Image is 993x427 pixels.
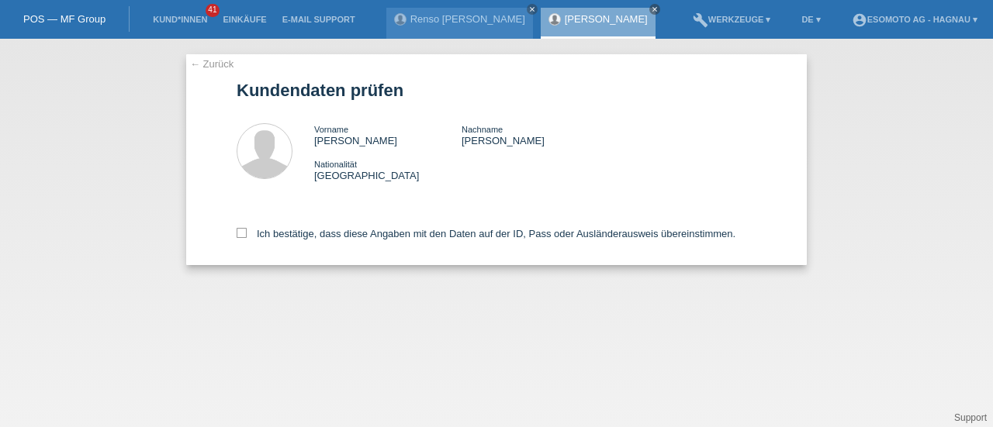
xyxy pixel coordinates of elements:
[794,15,828,24] a: DE ▾
[685,15,779,24] a: buildWerkzeuge ▾
[190,58,234,70] a: ← Zurück
[649,4,660,15] a: close
[237,228,735,239] label: Ich bestätige, dass diese Angaben mit den Daten auf der ID, Pass oder Ausländerausweis übereinsti...
[237,81,756,100] h1: Kundendaten prüfen
[314,125,348,134] span: Vorname
[565,13,648,25] a: [PERSON_NAME]
[145,15,215,24] a: Kund*innen
[693,12,708,28] i: build
[410,13,525,25] a: Renso [PERSON_NAME]
[314,158,462,181] div: [GEOGRAPHIC_DATA]
[462,125,503,134] span: Nachname
[23,13,106,25] a: POS — MF Group
[206,4,220,17] span: 41
[314,123,462,146] div: [PERSON_NAME]
[852,12,867,28] i: account_circle
[215,15,274,24] a: Einkäufe
[651,5,659,13] i: close
[462,123,609,146] div: [PERSON_NAME]
[844,15,985,24] a: account_circleEsomoto AG - Hagnau ▾
[527,4,538,15] a: close
[275,15,363,24] a: E-Mail Support
[314,160,357,169] span: Nationalität
[528,5,536,13] i: close
[954,412,987,423] a: Support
